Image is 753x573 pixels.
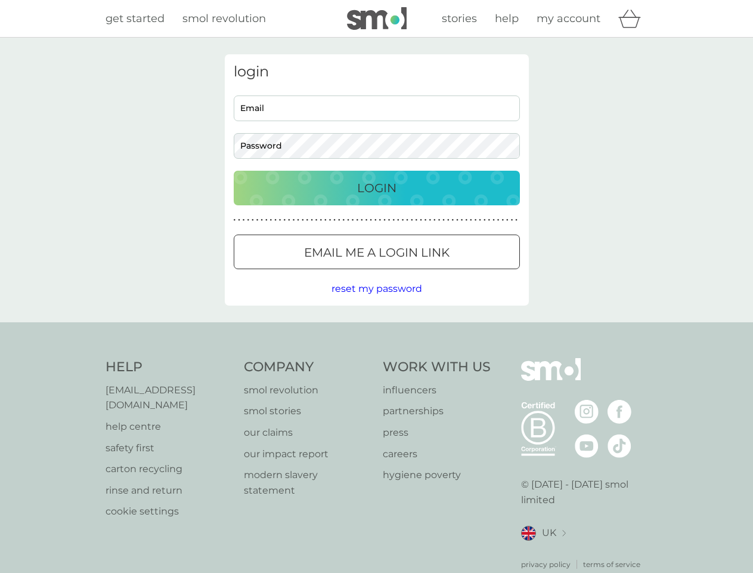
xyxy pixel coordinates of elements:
[479,217,481,223] p: ●
[252,217,254,223] p: ●
[488,217,491,223] p: ●
[456,217,458,223] p: ●
[521,477,648,507] p: © [DATE] - [DATE] smol limited
[470,217,472,223] p: ●
[244,383,371,398] a: smol revolution
[438,217,441,223] p: ●
[506,217,509,223] p: ●
[324,217,327,223] p: ●
[575,400,599,424] img: visit the smol Instagram page
[392,217,395,223] p: ●
[106,383,233,413] p: [EMAIL_ADDRESS][DOMAIN_NAME]
[244,446,371,462] a: our impact report
[270,217,272,223] p: ●
[383,358,491,377] h4: Work With Us
[501,217,504,223] p: ●
[234,235,520,269] button: Email me a login link
[106,10,165,27] a: get started
[383,425,491,440] a: press
[447,217,450,223] p: ●
[608,400,631,424] img: visit the smol Facebook page
[433,217,436,223] p: ●
[374,217,377,223] p: ●
[370,217,372,223] p: ●
[542,525,556,541] span: UK
[383,467,491,483] a: hygiene poverty
[442,12,477,25] span: stories
[244,467,371,498] a: modern slavery statement
[562,530,566,537] img: select a new location
[256,217,259,223] p: ●
[338,217,340,223] p: ●
[304,243,450,262] p: Email me a login link
[575,434,599,458] img: visit the smol Youtube page
[357,178,396,198] p: Login
[106,483,233,498] p: rinse and return
[429,217,431,223] p: ●
[461,217,463,223] p: ●
[106,440,233,456] a: safety first
[106,461,233,477] a: carton recycling
[331,283,422,294] span: reset my password
[356,217,358,223] p: ●
[347,217,349,223] p: ●
[406,217,408,223] p: ●
[297,217,299,223] p: ●
[244,425,371,440] a: our claims
[234,217,236,223] p: ●
[452,217,454,223] p: ●
[379,217,382,223] p: ●
[383,403,491,419] a: partnerships
[511,217,513,223] p: ●
[320,217,322,223] p: ●
[442,10,477,27] a: stories
[279,217,281,223] p: ●
[106,419,233,435] a: help centre
[244,403,371,419] a: smol stories
[383,446,491,462] a: careers
[288,217,290,223] p: ●
[424,217,427,223] p: ●
[484,217,486,223] p: ●
[497,217,500,223] p: ●
[265,217,268,223] p: ●
[521,526,536,541] img: UK flag
[388,217,391,223] p: ●
[283,217,286,223] p: ●
[420,217,422,223] p: ●
[343,217,345,223] p: ●
[521,358,581,399] img: smol
[306,217,309,223] p: ●
[383,383,491,398] a: influencers
[495,12,519,25] span: help
[302,217,304,223] p: ●
[495,10,519,27] a: help
[106,12,165,25] span: get started
[521,559,571,570] a: privacy policy
[234,171,520,205] button: Login
[383,217,386,223] p: ●
[515,217,518,223] p: ●
[442,217,445,223] p: ●
[397,217,399,223] p: ●
[106,504,233,519] a: cookie settings
[182,10,266,27] a: smol revolution
[416,217,418,223] p: ●
[315,217,318,223] p: ●
[261,217,263,223] p: ●
[311,217,313,223] p: ●
[608,434,631,458] img: visit the smol Tiktok page
[537,12,600,25] span: my account
[333,217,336,223] p: ●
